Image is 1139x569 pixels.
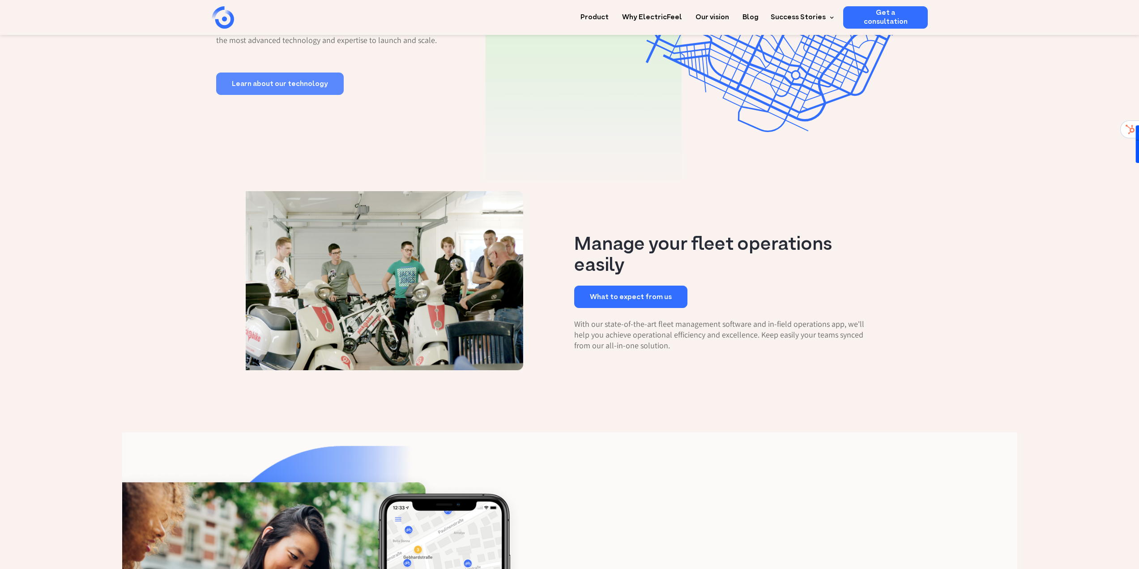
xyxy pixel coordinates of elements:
[212,6,283,29] a: home
[574,308,879,351] p: With our state-of-the-art fleet management software and in-field operations app, we'll help you a...
[574,235,879,277] h3: Manage your fleet operations easily
[580,6,609,23] a: Product
[216,73,344,95] a: Learn about our technology
[843,6,928,29] a: Get a consultation
[622,6,682,23] a: Why ElectricFeel
[771,12,826,23] div: Success Stories
[695,6,729,23] a: Our vision
[742,6,759,23] a: Blog
[1080,510,1126,556] iframe: Chatbot
[574,286,687,308] a: What to expect from us
[765,6,836,29] div: Success Stories
[58,35,102,52] input: Submit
